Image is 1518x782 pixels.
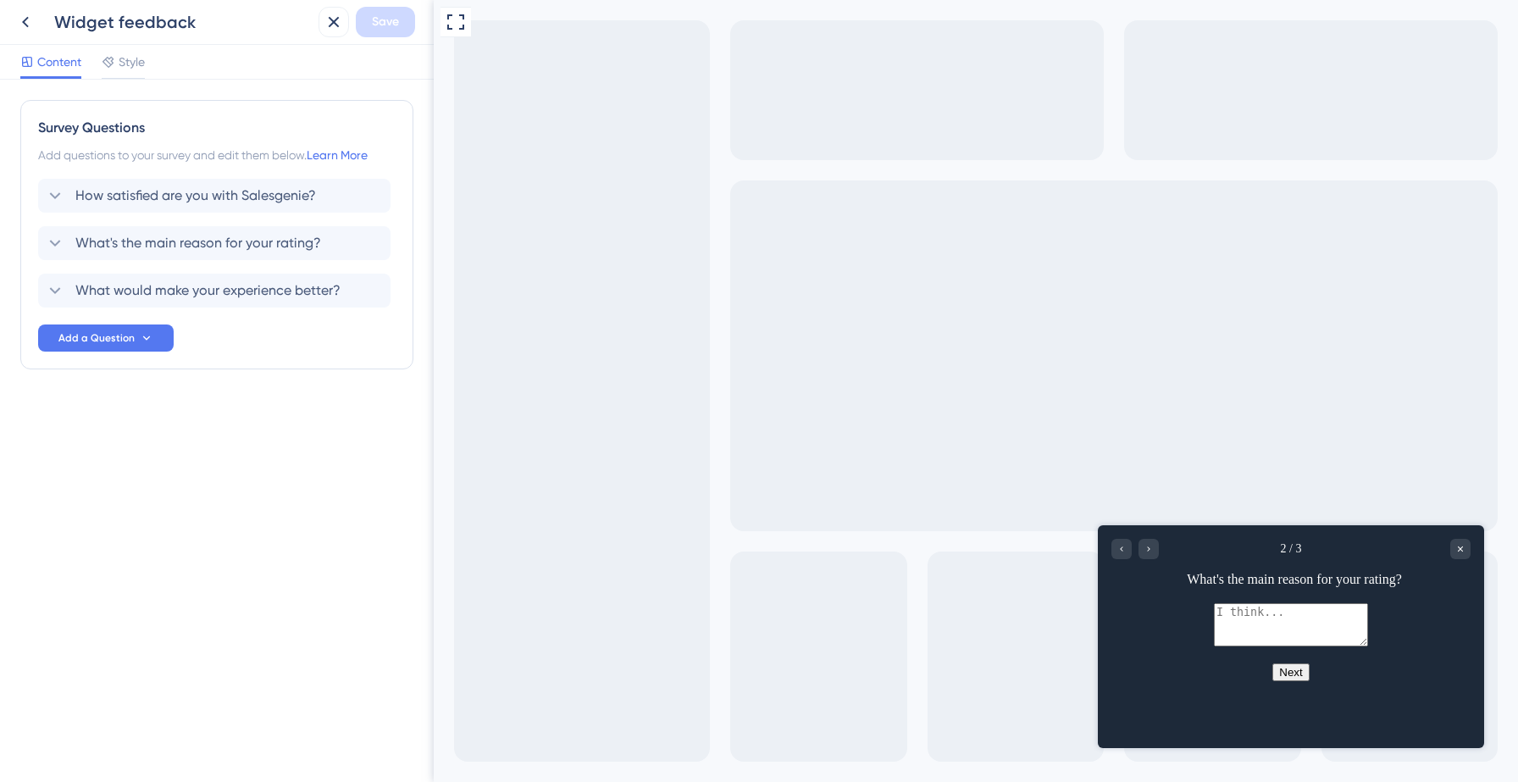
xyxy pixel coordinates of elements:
span: Add a Question [58,331,135,345]
span: What would make your experience better? [75,280,341,301]
iframe: UserGuiding Survey [664,525,1050,748]
span: How satisfied are you with Salesgenie? [75,186,316,206]
div: Add questions to your survey and edit them below. [38,145,396,165]
a: Learn More [307,148,368,162]
span: Style [119,52,145,72]
div: Widget feedback [54,10,312,34]
button: Add a Question [38,324,174,352]
span: What's the main reason for your rating? [75,233,321,253]
div: Survey Questions [38,118,396,138]
button: Save [356,7,415,37]
span: Save [372,12,399,32]
span: Content [37,52,81,72]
